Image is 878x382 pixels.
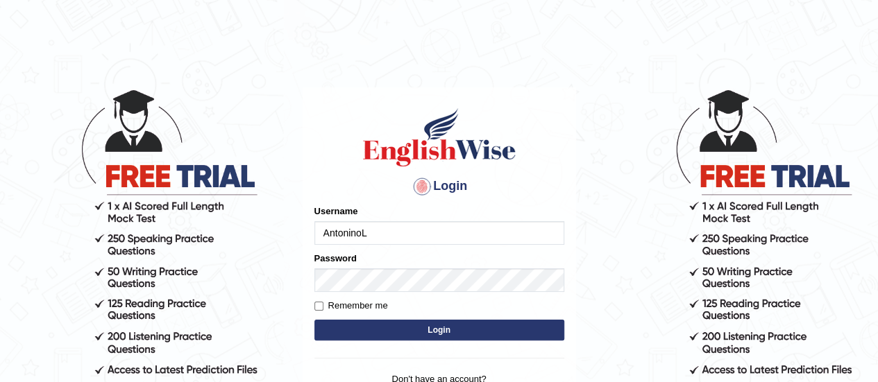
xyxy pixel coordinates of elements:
input: Remember me [314,302,323,311]
button: Login [314,320,564,340]
label: Remember me [314,299,388,313]
h4: Login [314,175,564,198]
img: Logo of English Wise sign in for intelligent practice with AI [360,106,518,168]
label: Password [314,252,357,265]
label: Username [314,205,358,218]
